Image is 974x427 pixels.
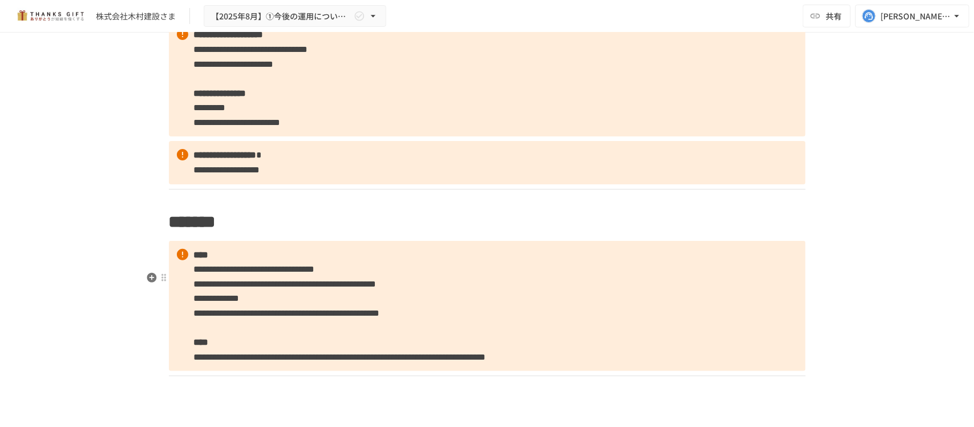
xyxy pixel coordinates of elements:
[855,5,969,27] button: [PERSON_NAME][EMAIL_ADDRESS][DOMAIN_NAME]
[803,5,851,27] button: 共有
[826,10,842,22] span: 共有
[204,5,386,27] button: 【2025年8月】①今後の運用についてのご案内/THANKS GIFTキックオフMTG
[14,7,87,25] img: mMP1OxWUAhQbsRWCurg7vIHe5HqDpP7qZo7fRoNLXQh
[211,9,351,23] span: 【2025年8月】①今後の運用についてのご案内/THANKS GIFTキックオフMTG
[96,10,176,22] div: 株式会社木村建設さま
[880,9,951,23] div: [PERSON_NAME][EMAIL_ADDRESS][DOMAIN_NAME]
